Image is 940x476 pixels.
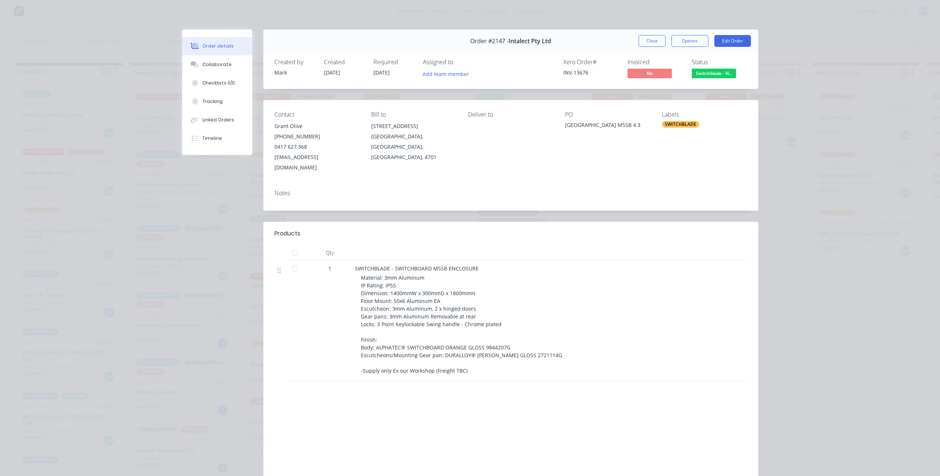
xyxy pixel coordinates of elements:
div: Products [274,229,300,238]
span: Order #2147 - [470,38,509,45]
div: Collaborate [202,61,232,68]
button: Edit Order [714,35,751,47]
div: [GEOGRAPHIC_DATA] MSSB 4.3 [565,121,650,131]
div: Notes [274,190,747,197]
div: [EMAIL_ADDRESS][DOMAIN_NAME] [274,152,359,173]
span: [DATE] [324,69,340,76]
span: Material: 3mm Aluminum IP Rating: IP55 Dimension: 1400mmW x 300mmD x 1800mmH Floor Mount: 50x6 Al... [361,274,562,374]
div: Tracking [202,98,223,105]
button: Close [639,35,666,47]
div: Status [692,59,747,66]
span: SWITCHBLADE - SWITCHBOARD MSSB ENCLOSURE [355,265,479,272]
div: [GEOGRAPHIC_DATA], [GEOGRAPHIC_DATA], [GEOGRAPHIC_DATA], 4701 [371,131,456,162]
button: Switchblade - N... [692,69,736,80]
div: Linked Orders [202,117,234,123]
div: SWITCHBLADE [662,121,699,128]
div: Deliver to [468,111,553,118]
div: Grant Olive[PHONE_NUMBER]0417 627 368[EMAIL_ADDRESS][DOMAIN_NAME] [274,121,359,173]
div: Created by [274,59,315,66]
button: Add team member [423,69,473,79]
div: [STREET_ADDRESS][GEOGRAPHIC_DATA], [GEOGRAPHIC_DATA], [GEOGRAPHIC_DATA], 4701 [371,121,456,162]
div: [STREET_ADDRESS] [371,121,456,131]
div: Assigned to [423,59,497,66]
div: INV-13676 [563,69,619,76]
div: 0417 627 368 [274,142,359,152]
span: No [628,69,672,78]
button: Collaborate [182,55,252,74]
span: [DATE] [373,69,390,76]
div: Checklists 0/0 [202,80,235,86]
div: PO [565,111,650,118]
div: [PHONE_NUMBER] [274,131,359,142]
div: Labels [662,111,747,118]
div: Bill to [371,111,456,118]
div: Grant Olive [274,121,359,131]
div: Created [324,59,365,66]
button: Options [671,35,708,47]
button: Add team member [418,69,473,79]
div: Required [373,59,414,66]
button: Timeline [182,129,252,148]
div: Mark [274,69,315,76]
button: Tracking [182,92,252,111]
button: Linked Orders [182,111,252,129]
div: Contact [274,111,359,118]
span: Switchblade - N... [692,69,736,78]
span: Intalect Pty Ltd [509,38,551,45]
span: 1 [328,265,331,272]
div: Xero Order # [563,59,619,66]
button: Checklists 0/0 [182,74,252,92]
button: Order details [182,37,252,55]
div: Qty [308,245,352,260]
div: Timeline [202,135,222,142]
div: Invoiced [628,59,683,66]
div: Order details [202,43,234,49]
